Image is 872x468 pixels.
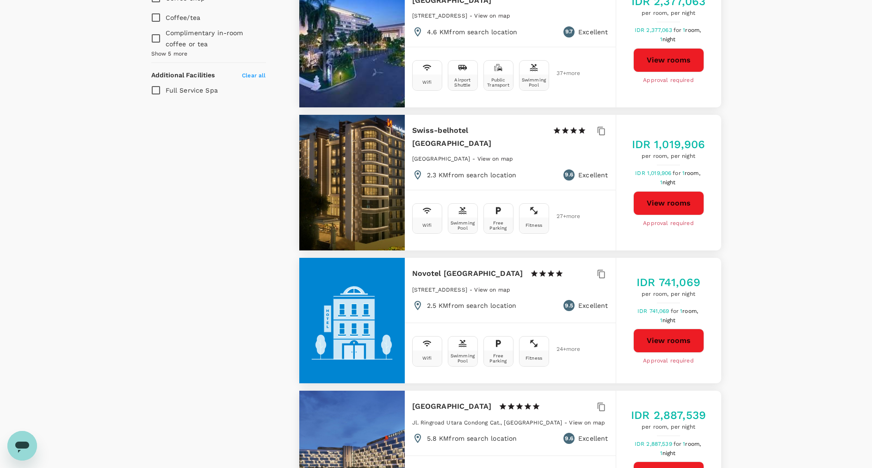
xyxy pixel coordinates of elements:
span: 1 [660,179,677,186]
p: 5.8 KM from search location [427,434,517,443]
span: IDR 1,019,906 [635,170,673,176]
h5: IDR 1,019,906 [632,137,705,152]
h5: IDR 2,887,539 [631,408,706,423]
span: for [674,441,683,447]
div: Fitness [526,356,542,361]
span: View on map [474,287,510,293]
span: 24 + more [557,346,570,352]
span: for [671,308,680,314]
span: per room, per night [637,290,700,299]
p: Excellent [578,301,608,310]
div: Swimming Pool [450,220,476,231]
span: per room, per night [631,9,706,18]
span: [GEOGRAPHIC_DATA] [412,156,470,162]
span: [STREET_ADDRESS] [412,12,467,19]
a: View on map [474,12,510,19]
button: View rooms [633,191,704,215]
span: IDR 2,887,539 [635,441,674,447]
div: Free Parking [486,220,511,231]
span: room, [682,308,698,314]
span: 9.6 [565,170,573,180]
div: Fitness [526,223,542,228]
div: Free Parking [486,353,511,363]
p: 2.3 KM from search location [427,170,517,180]
span: 1 [682,170,702,176]
p: Excellent [578,170,608,180]
span: - [472,156,477,162]
a: View on map [569,418,605,426]
span: night [662,36,676,43]
span: 9.5 [565,301,573,311]
span: 9.7 [565,27,573,37]
span: room, [685,27,701,33]
span: Coffee/tea [166,14,201,21]
p: 2.5 KM from search location [427,301,517,310]
span: 1 [660,36,677,43]
a: View on map [474,286,510,293]
div: Wifi [422,223,432,228]
span: 9.6 [565,434,573,443]
span: IDR 2,377,063 [635,27,674,33]
h6: Additional Facilities [151,70,215,81]
p: Excellent [578,434,608,443]
p: 4.6 KM from search location [427,27,518,37]
div: Wifi [422,80,432,85]
span: Jl. Ringroad Utara Condong Cat., [GEOGRAPHIC_DATA] [412,419,563,426]
span: 1 [660,317,677,324]
span: - [470,287,474,293]
button: View rooms [633,329,704,353]
span: Clear all [242,72,266,79]
span: Show 5 more [151,50,188,59]
span: night [662,317,676,324]
span: - [564,419,569,426]
span: for [673,170,682,176]
span: Full Service Spa [166,87,218,94]
span: per room, per night [632,152,705,161]
span: View on map [569,419,605,426]
div: Swimming Pool [521,77,547,87]
span: night [662,179,676,186]
div: Public Transport [486,77,511,87]
span: 1 [683,441,702,447]
h6: Swiss-belhotel [GEOGRAPHIC_DATA] [412,124,545,150]
h6: Novotel [GEOGRAPHIC_DATA] [412,267,523,280]
span: night [662,450,676,456]
button: View rooms [633,48,704,72]
iframe: Button to launch messaging window [7,431,37,461]
span: 1 [660,450,677,456]
span: room, [685,170,700,176]
span: room, [685,441,701,447]
a: View on map [477,155,513,162]
span: Approval required [643,219,694,228]
h5: IDR 741,069 [637,275,700,290]
h6: [GEOGRAPHIC_DATA] [412,400,492,413]
p: Excellent [578,27,608,37]
span: per room, per night [631,423,706,432]
span: 27 + more [557,213,570,219]
div: Airport Shuttle [450,77,476,87]
span: Approval required [643,76,694,85]
span: 1 [683,27,702,33]
span: 1 [680,308,699,314]
span: - [470,12,474,19]
span: Approval required [643,356,694,366]
span: 37 + more [557,70,570,76]
div: Wifi [422,356,432,361]
span: for [674,27,683,33]
span: Complimentary in-room coffee or tea [166,29,243,48]
span: IDR 741,069 [637,308,671,314]
div: Swimming Pool [450,353,476,363]
span: [STREET_ADDRESS] [412,287,467,293]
